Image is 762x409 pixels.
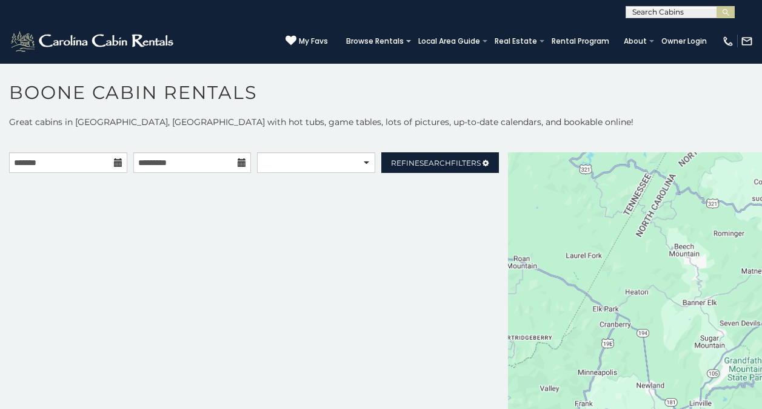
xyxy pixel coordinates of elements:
a: Rental Program [546,33,615,50]
a: Real Estate [489,33,543,50]
span: Refine Filters [391,158,481,167]
a: Local Area Guide [412,33,486,50]
a: Browse Rentals [340,33,410,50]
span: My Favs [299,36,328,47]
img: phone-regular-white.png [722,35,734,47]
a: My Favs [286,35,328,47]
a: About [618,33,653,50]
a: RefineSearchFilters [381,152,500,173]
a: Owner Login [655,33,713,50]
img: mail-regular-white.png [741,35,753,47]
img: White-1-2.png [9,29,177,53]
span: Search [419,158,451,167]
